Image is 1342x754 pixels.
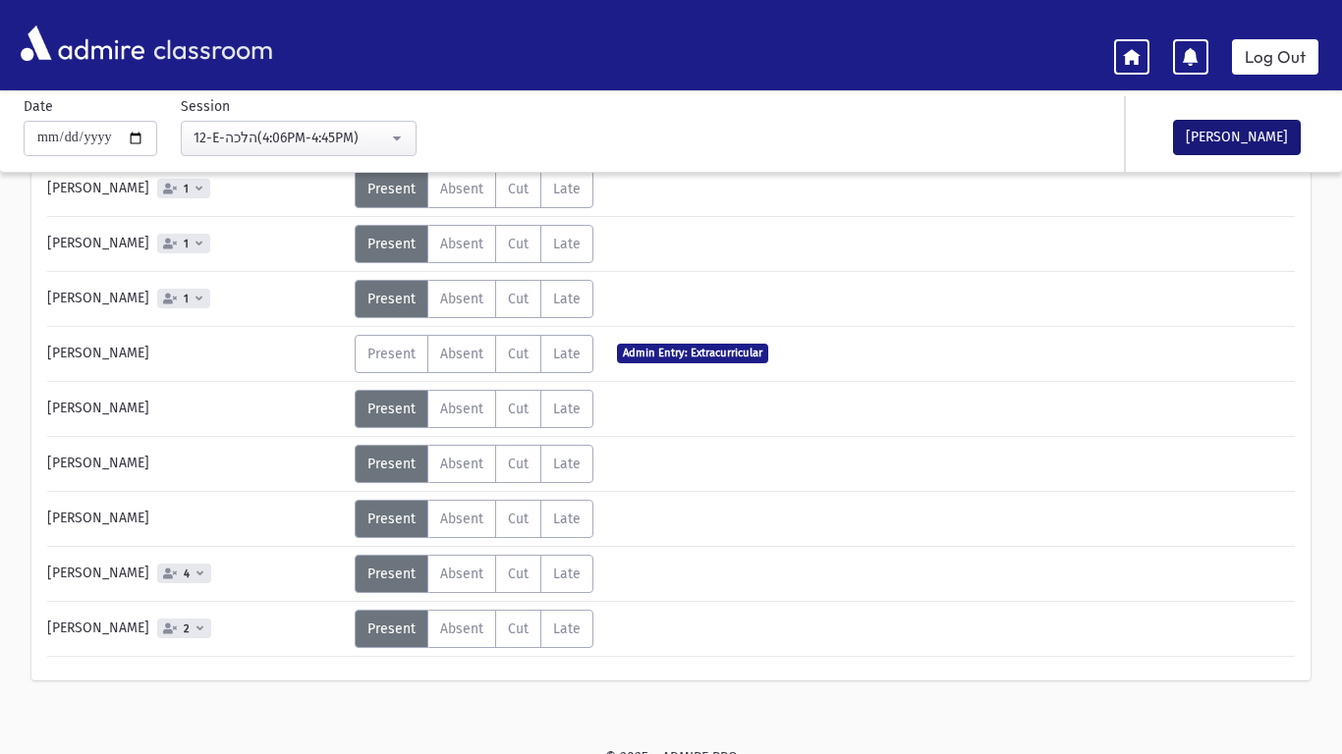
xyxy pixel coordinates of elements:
span: Present [367,511,416,527]
span: 1 [180,238,193,250]
span: 4 [180,567,194,580]
div: 12-E-הלכה(4:06PM-4:45PM) [194,128,388,148]
div: AttTypes [355,280,593,318]
span: Absent [440,236,483,252]
span: Absent [440,511,483,527]
span: Absent [440,181,483,197]
span: Present [367,346,416,362]
span: Present [367,181,416,197]
div: [PERSON_NAME] [37,225,355,263]
div: AttTypes [355,390,593,428]
span: Absent [440,565,483,582]
label: Date [24,96,53,117]
span: Cut [508,511,529,527]
button: 12-E-הלכה(4:06PM-4:45PM) [181,121,417,156]
div: [PERSON_NAME] [37,335,355,373]
span: Cut [508,401,529,417]
button: [PERSON_NAME] [1173,120,1301,155]
span: Present [367,565,416,582]
span: Present [367,291,416,307]
img: AdmirePro [16,21,149,66]
div: AttTypes [355,500,593,538]
div: [PERSON_NAME] [37,445,355,483]
span: Late [553,620,581,637]
span: 2 [180,622,194,635]
div: AttTypes [355,555,593,593]
span: Absent [440,291,483,307]
span: Cut [508,456,529,472]
span: Late [553,236,581,252]
label: Session [181,96,230,117]
span: Late [553,565,581,582]
div: [PERSON_NAME] [37,280,355,318]
div: [PERSON_NAME] [37,500,355,538]
span: Present [367,401,416,417]
span: 1 [180,293,193,305]
div: [PERSON_NAME] [37,555,355,593]
span: Late [553,181,581,197]
span: Absent [440,456,483,472]
span: Present [367,456,416,472]
span: Absent [440,346,483,362]
span: Late [553,346,581,362]
span: Absent [440,620,483,637]
span: Cut [508,236,529,252]
div: AttTypes [355,445,593,483]
div: [PERSON_NAME] [37,170,355,208]
div: AttTypes [355,610,593,648]
div: [PERSON_NAME] [37,610,355,648]
span: Present [367,620,416,637]
div: AttTypes [355,225,593,263]
div: [PERSON_NAME] [37,390,355,428]
span: Late [553,401,581,417]
span: classroom [149,18,273,70]
span: Cut [508,346,529,362]
span: 1 [180,183,193,195]
span: Admin Entry: Extracurricular [617,344,768,362]
span: Cut [508,620,529,637]
span: Present [367,236,416,252]
div: AttTypes [355,170,593,208]
span: Cut [508,291,529,307]
span: Late [553,291,581,307]
span: Cut [508,565,529,582]
span: Absent [440,401,483,417]
a: Log Out [1232,39,1318,75]
div: AttTypes [355,335,593,373]
span: Cut [508,181,529,197]
span: Late [553,456,581,472]
span: Late [553,511,581,527]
